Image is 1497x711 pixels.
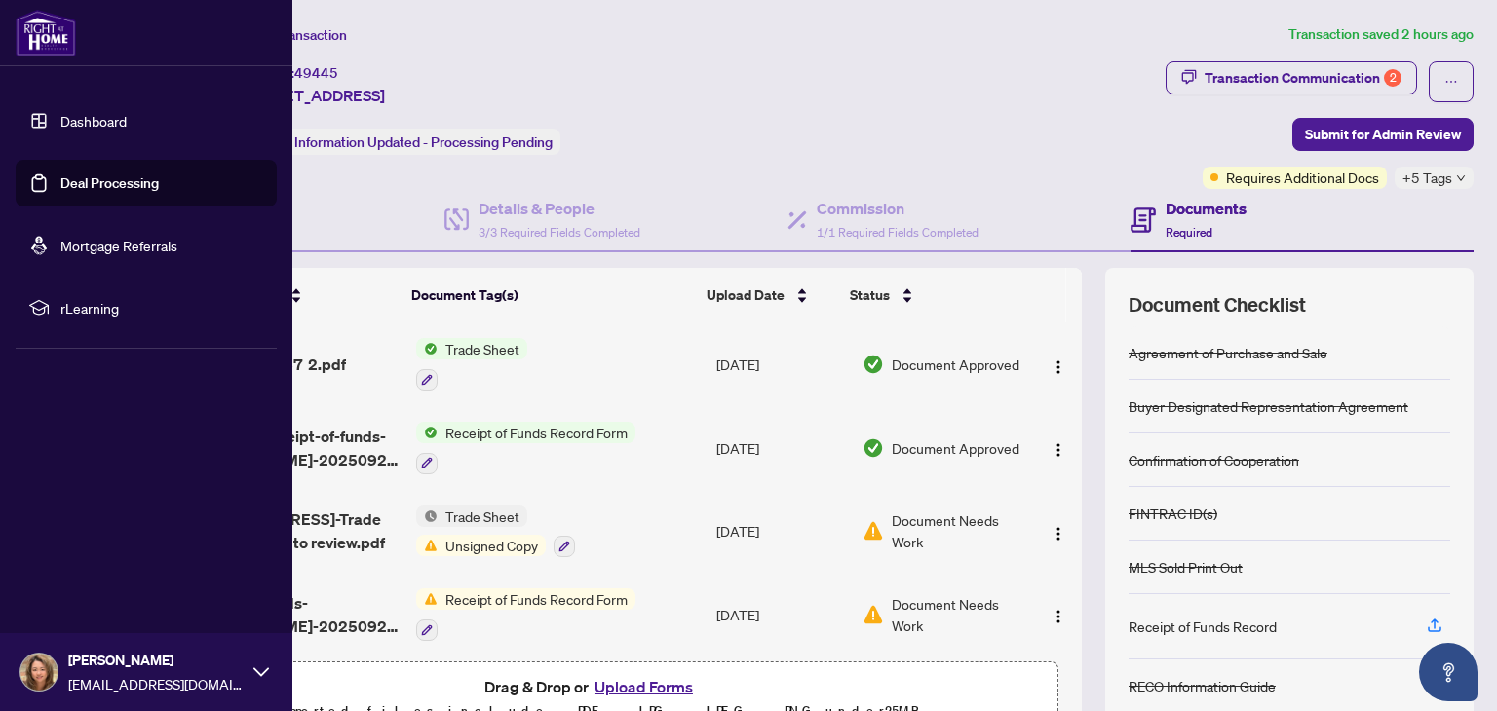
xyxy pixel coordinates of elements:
[416,422,438,443] img: Status Icon
[1288,23,1474,46] article: Transaction saved 2 hours ago
[892,509,1024,552] span: Document Needs Work
[863,354,884,375] img: Document Status
[243,26,347,44] span: View Transaction
[817,197,979,220] h4: Commission
[1043,599,1074,630] button: Logo
[416,338,438,359] img: Status Icon
[242,84,385,107] span: [STREET_ADDRESS]
[1129,503,1217,524] div: FINTRAC ID(s)
[1166,225,1212,240] span: Required
[1043,432,1074,464] button: Logo
[416,338,527,391] button: Status IconTrade Sheet
[416,588,635,641] button: Status IconReceipt of Funds Record Form
[1043,515,1074,546] button: Logo
[60,297,263,318] span: rLearning
[709,490,855,574] td: [DATE]
[1051,359,1066,375] img: Logo
[863,437,884,459] img: Document Status
[438,422,635,443] span: Receipt of Funds Record Form
[1292,118,1474,151] button: Submit for Admin Review
[1129,449,1299,470] div: Confirmation of Cooperation
[479,197,640,220] h4: Details & People
[1402,167,1452,189] span: +5 Tags
[817,225,979,240] span: 1/1 Required Fields Completed
[416,505,438,527] img: Status Icon
[863,520,884,542] img: Document Status
[186,507,400,554] span: [STREET_ADDRESS]-Trade sheet-Rodalyn to review.pdf
[438,535,546,556] span: Unsigned Copy
[1456,173,1466,183] span: down
[1305,119,1461,150] span: Submit for Admin Review
[1129,395,1408,417] div: Buyer Designated Representation Agreement
[1051,609,1066,624] img: Logo
[1129,675,1276,696] div: RECO Information Guide
[16,10,76,56] img: logo
[1129,556,1243,578] div: MLS Sold Print Out
[60,112,127,130] a: Dashboard
[1419,643,1478,701] button: Open asap
[1166,61,1417,94] button: Transaction Communication2
[186,591,400,638] span: receipt-of-funds-[PERSON_NAME]-20250922-103700.pdf
[842,268,1017,322] th: Status
[416,422,635,474] button: Status IconReceipt of Funds Record Form
[416,505,575,558] button: Status IconTrade SheetStatus IconUnsigned Copy
[1166,197,1247,220] h4: Documents
[1051,526,1066,542] img: Logo
[892,354,1019,375] span: Document Approved
[294,64,338,82] span: 49445
[1129,342,1327,363] div: Agreement of Purchase and Sale
[1205,62,1401,94] div: Transaction Communication
[892,437,1019,459] span: Document Approved
[1043,349,1074,380] button: Logo
[186,425,400,471] span: FINTRAC - receipt-of-funds-[PERSON_NAME]-20250922-103700 1.pdf
[699,268,842,322] th: Upload Date
[863,604,884,625] img: Document Status
[1129,291,1306,318] span: Document Checklist
[709,322,855,406] td: [DATE]
[20,654,58,691] img: Profile Icon
[479,225,640,240] span: 3/3 Required Fields Completed
[416,535,438,556] img: Status Icon
[484,674,699,699] span: Drag & Drop or
[589,674,699,699] button: Upload Forms
[438,505,527,527] span: Trade Sheet
[68,650,244,671] span: [PERSON_NAME]
[892,593,1024,636] span: Document Needs Work
[1051,442,1066,458] img: Logo
[294,133,553,151] span: Information Updated - Processing Pending
[242,129,560,155] div: Status:
[438,338,527,359] span: Trade Sheet
[60,174,159,192] a: Deal Processing
[850,284,890,306] span: Status
[707,284,785,306] span: Upload Date
[438,588,635,610] span: Receipt of Funds Record Form
[709,406,855,490] td: [DATE]
[709,573,855,656] td: [DATE]
[1444,75,1458,89] span: ellipsis
[403,268,699,322] th: Document Tag(s)
[416,588,438,610] img: Status Icon
[1129,616,1277,637] div: Receipt of Funds Record
[60,237,177,254] a: Mortgage Referrals
[1384,69,1401,87] div: 2
[68,673,244,694] span: [EMAIL_ADDRESS][DOMAIN_NAME]
[1226,167,1379,188] span: Requires Additional Docs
